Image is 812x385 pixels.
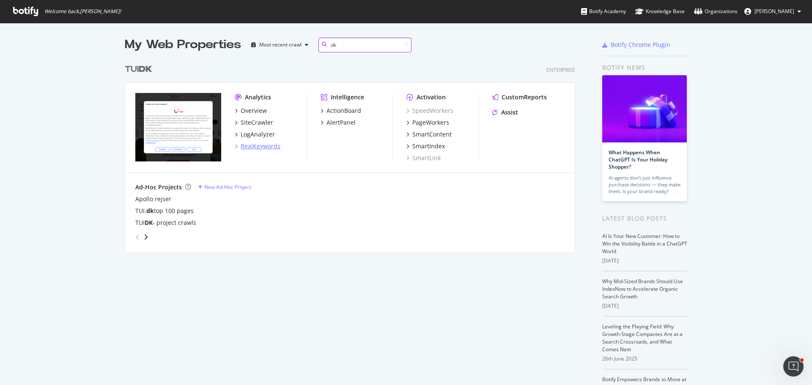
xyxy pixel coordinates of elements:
a: SmartIndex [406,142,445,150]
a: LogAnalyzer [235,130,275,139]
div: ActionBoard [326,106,361,115]
div: Overview [241,106,267,115]
div: Botify Chrome Plugin [611,41,670,49]
div: AlertPanel [326,118,356,127]
a: SiteCrawler [235,118,273,127]
a: Leveling the Playing Field: Why Growth-Stage Companies Are at a Search Crossroads, and What Comes... [602,323,683,353]
a: ActionBoard [321,106,361,115]
a: TUI.dktop 100 pages [135,207,194,215]
button: [PERSON_NAME] [738,5,808,18]
div: SmartContent [412,130,452,139]
div: My Web Properties [125,36,241,53]
div: CustomReports [502,93,547,101]
div: Organizations [694,7,738,16]
div: SmartIndex [412,142,445,150]
div: [DATE] [602,257,687,265]
div: TUI - project crawls [135,218,196,227]
div: Botify Academy [581,7,626,16]
div: Intelligence [331,93,364,101]
div: TUI. top 100 pages [135,207,194,215]
a: New Ad-Hoc Project [198,183,251,191]
span: Welcome back, [PERSON_NAME] ! [44,8,121,15]
span: Anja Alling [754,8,794,15]
div: Botify news [602,63,687,72]
div: Assist [501,108,518,117]
a: TUIDK [125,63,156,76]
b: DK [139,65,152,74]
a: Why Mid-Sized Brands Should Use IndexNow to Accelerate Organic Search Growth [602,278,683,300]
a: SmartLink [406,154,441,162]
a: PageWorkers [406,118,449,127]
a: Assist [492,108,518,117]
div: Latest Blog Posts [602,214,687,223]
div: Analytics [245,93,271,101]
iframe: Intercom live chat [783,356,804,377]
a: SpeedWorkers [406,106,453,115]
div: Ad-Hoc Projects [135,183,182,191]
a: RealKeywords [235,142,280,150]
img: tui.dk [135,93,221,161]
a: SmartContent [406,130,452,139]
div: PageWorkers [412,118,449,127]
a: Botify Chrome Plugin [602,41,670,49]
div: angle-left [132,230,143,244]
b: dk [146,207,154,215]
div: grid [125,53,582,252]
div: Knowledge Base [635,7,685,16]
a: AlertPanel [321,118,356,127]
div: New Ad-Hoc Project [204,183,251,191]
a: What Happens When ChatGPT Is Your Holiday Shopper? [609,149,667,170]
div: RealKeywords [241,142,280,150]
a: CustomReports [492,93,547,101]
div: Activation [417,93,446,101]
input: Search [318,38,411,52]
div: Enterprise [546,66,575,74]
a: Apollo rejser [135,195,171,203]
div: SiteCrawler [241,118,273,127]
div: [DATE] [602,302,687,310]
img: What Happens When ChatGPT Is Your Holiday Shopper? [602,75,687,142]
b: DK [145,218,153,227]
button: Most recent crawl [248,38,312,52]
div: LogAnalyzer [241,130,275,139]
a: Overview [235,106,267,115]
div: 26th June 2025 [602,355,687,363]
div: TUI [125,63,152,76]
div: angle-right [143,233,149,241]
div: Most recent crawl [259,42,302,47]
a: AI Is Your New Customer: How to Win the Visibility Battle in a ChatGPT World [602,232,687,255]
div: AI agents don’t just influence purchase decisions — they make them. Is your brand ready? [609,175,680,195]
a: TUIDK- project crawls [135,218,196,227]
